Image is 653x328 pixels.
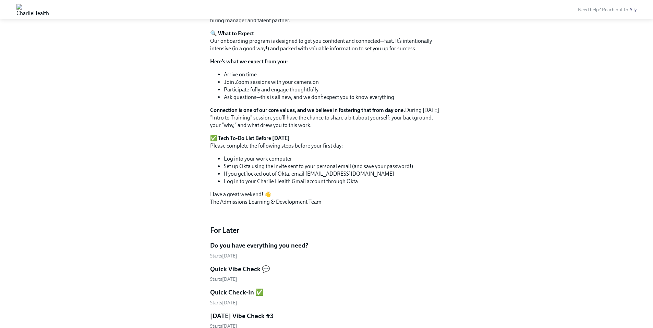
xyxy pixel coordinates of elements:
a: Quick Vibe Check 💬Starts[DATE] [210,265,443,283]
strong: Connection is one of our core values, and we believe in fostering that from day one. [210,107,405,113]
h5: Do you have everything you need? [210,241,309,250]
span: Need help? Reach out to [578,7,637,13]
span: Thursday, October 9th 2025, 5:00 pm [210,300,237,306]
li: Ask questions—this is all new, and we don’t expect you to know everything [224,93,443,101]
h5: Quick Vibe Check 💬 [210,265,270,274]
li: Participate fully and engage thoughtfully [224,86,443,93]
p: During [DATE] “Intro to Training” session, you’ll have the chance to share a bit about yourself: ... [210,106,443,129]
h4: For Later [210,225,443,236]
h5: [DATE] Vibe Check #3 [210,312,274,320]
span: Tuesday, October 7th 2025, 10:00 am [210,253,237,259]
p: Our onboarding program is designed to get you confident and connected—fast. It’s intentionally in... [210,30,443,52]
p: Have a great weekend! 👋 The Admissions Learning & Development Team [210,191,443,206]
a: Quick Check-In ✅Starts[DATE] [210,288,443,306]
strong: Here’s what we expect from you: [210,58,288,65]
h5: Quick Check-In ✅ [210,288,264,297]
li: Arrive on time [224,71,443,78]
a: Do you have everything you need?Starts[DATE] [210,241,443,259]
li: Set up Okta using the invite sent to your personal email (and save your password!) [224,163,443,170]
strong: 🔍 What to Expect [210,30,254,37]
li: If you get locked out of Okta, email [EMAIL_ADDRESS][DOMAIN_NAME] [224,170,443,178]
li: Log in to your Charlie Health Gmail account through Okta [224,178,443,185]
img: CharlieHealth [16,4,49,15]
strong: ✅ Tech To-Do List Before [DATE] [210,135,290,141]
li: Join Zoom sessions with your camera on [224,78,443,86]
span: Tuesday, October 7th 2025, 5:00 pm [210,276,237,282]
a: Ally [629,7,637,13]
li: Log into your work computer [224,155,443,163]
p: Please complete the following steps before your first day: [210,135,443,150]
